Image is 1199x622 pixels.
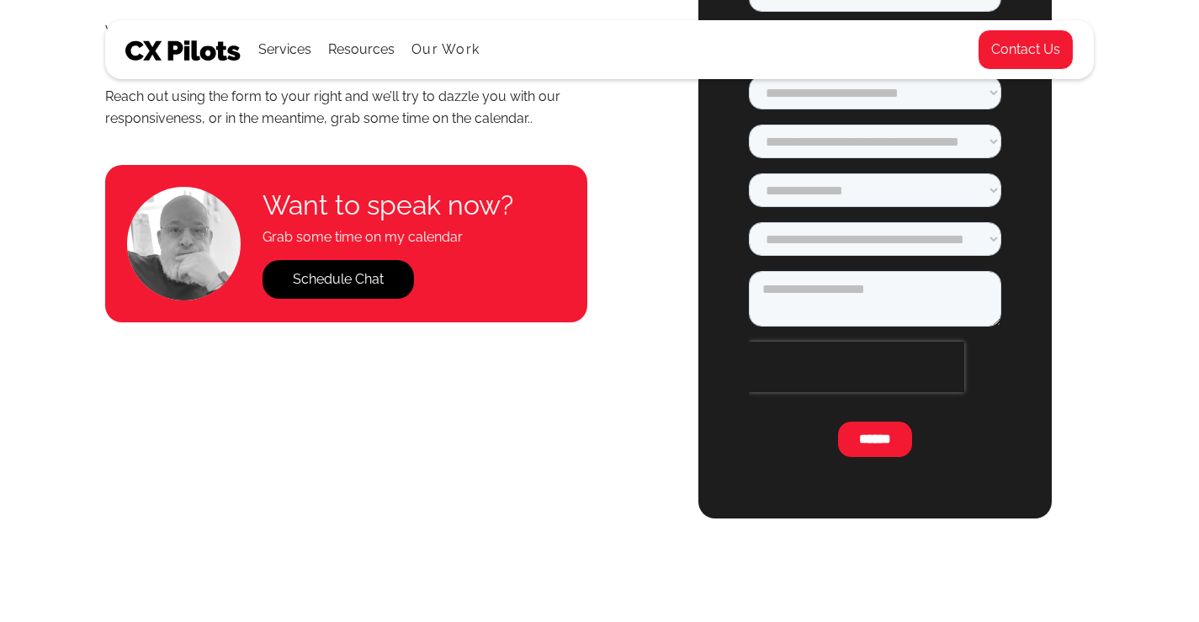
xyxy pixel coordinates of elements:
h4: Want to speak now? [263,189,513,221]
div: Resources [328,21,395,78]
div: Services [258,38,311,61]
div: Resources [328,38,395,61]
a: Contact Us [978,29,1074,70]
a: Our Work [411,42,480,57]
div: Services [258,21,311,78]
h4: Grab some time on my calendar [263,226,513,248]
a: Schedule Chat [263,260,414,299]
